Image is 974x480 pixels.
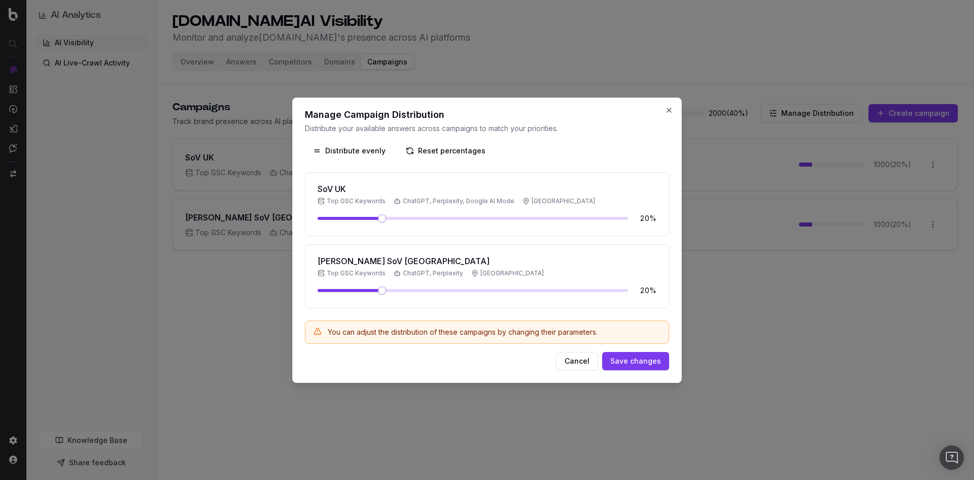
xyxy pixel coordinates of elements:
span: Top GSC Keywords [318,269,386,277]
span: Top GSC Keywords [318,197,386,205]
p: Distribute your available answers across campaigns to match your priorities. [305,123,669,134]
span: [GEOGRAPHIC_DATA] [523,197,595,205]
span: [GEOGRAPHIC_DATA] [471,269,544,277]
span: ChatGPT, Perplexity [394,269,463,277]
h3: SoV UK [318,185,595,193]
h2: Manage Campaign Distribution [305,110,669,119]
span: 20 % [636,213,656,223]
button: Cancel [556,352,598,370]
div: You can adjust the distribution of these campaigns by changing their parameters. [328,327,598,337]
button: Reset percentages [398,142,494,160]
button: Save changes [602,352,669,370]
h3: [PERSON_NAME] SoV [GEOGRAPHIC_DATA] [318,257,544,265]
span: 20 % [636,285,656,296]
button: Distribute evenly [305,142,394,160]
span: ChatGPT, Perplexity, Google AI Mode [394,197,514,205]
